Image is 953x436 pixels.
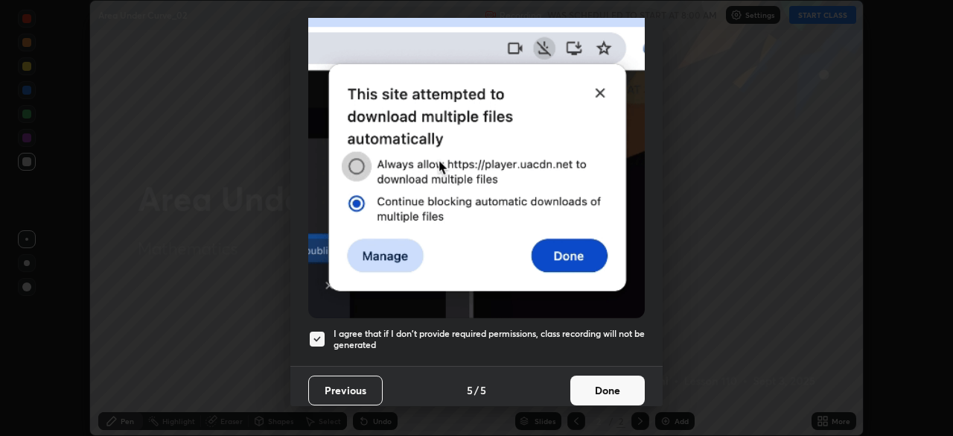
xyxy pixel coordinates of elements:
h4: 5 [480,382,486,398]
h4: 5 [467,382,473,398]
h5: I agree that if I don't provide required permissions, class recording will not be generated [334,328,645,351]
button: Done [570,376,645,405]
button: Previous [308,376,383,405]
h4: / [474,382,479,398]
